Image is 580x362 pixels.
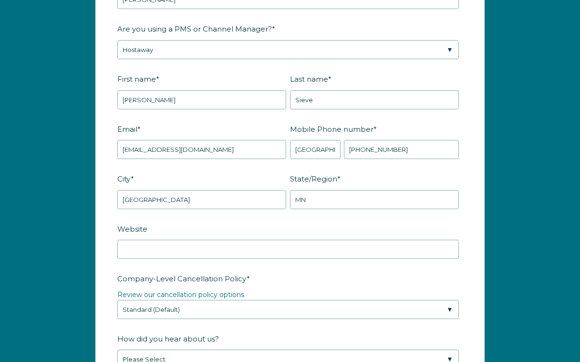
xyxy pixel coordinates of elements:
span: Last name [290,72,328,86]
span: How did you hear about us? [117,331,219,346]
span: Email [117,122,137,137]
span: Are you using a PMS or Channel Manager? [117,21,272,36]
span: Website [117,222,147,236]
span: First name [117,72,156,86]
span: State/Region [290,171,337,186]
span: Company-Level Cancellation Policy [117,271,247,286]
a: Review our cancellation policy options [117,290,244,299]
span: Mobile Phone number [290,122,373,137]
span: City [117,171,131,186]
